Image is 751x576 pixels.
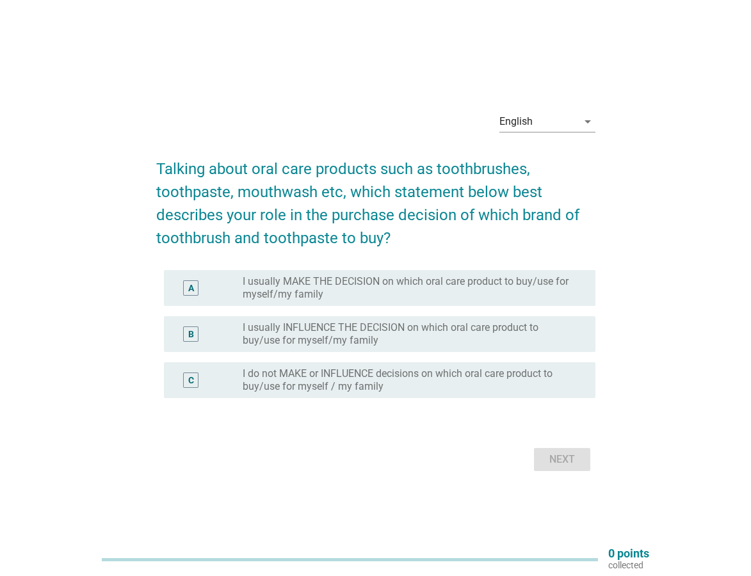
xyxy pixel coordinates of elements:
[243,275,575,301] label: I usually MAKE THE DECISION on which oral care product to buy/use for myself/my family
[156,145,595,250] h2: Talking about oral care products such as toothbrushes, toothpaste, mouthwash etc, which statement...
[499,116,533,127] div: English
[188,328,194,341] div: B
[243,367,575,393] label: I do not MAKE or INFLUENCE decisions on which oral care product to buy/use for myself / my family
[608,559,649,571] p: collected
[608,548,649,559] p: 0 points
[188,282,194,295] div: A
[580,114,595,129] i: arrow_drop_down
[243,321,575,347] label: I usually INFLUENCE THE DECISION on which oral care product to buy/use for myself/my family
[188,374,194,387] div: C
